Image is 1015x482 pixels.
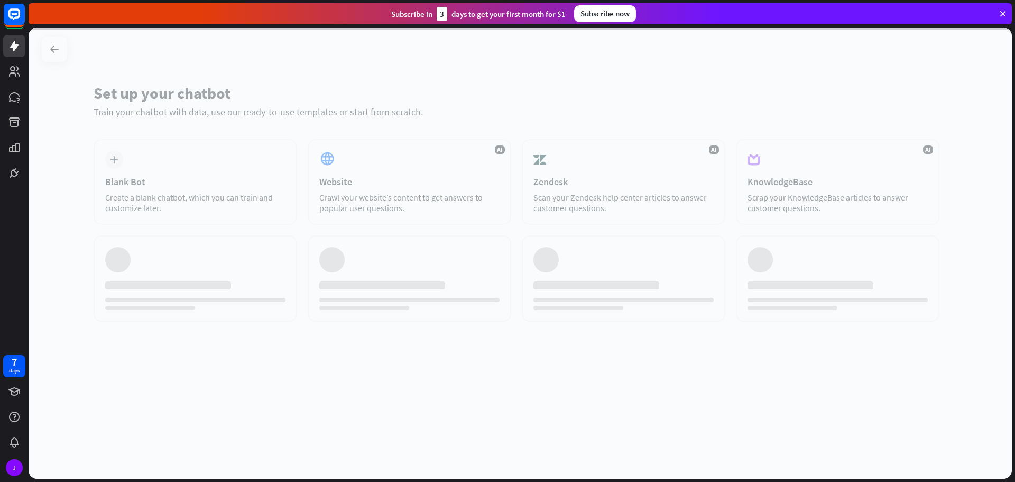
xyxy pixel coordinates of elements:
[6,459,23,476] div: J
[574,5,636,22] div: Subscribe now
[12,358,17,367] div: 7
[9,367,20,375] div: days
[3,355,25,377] a: 7 days
[391,7,566,21] div: Subscribe in days to get your first month for $1
[437,7,447,21] div: 3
